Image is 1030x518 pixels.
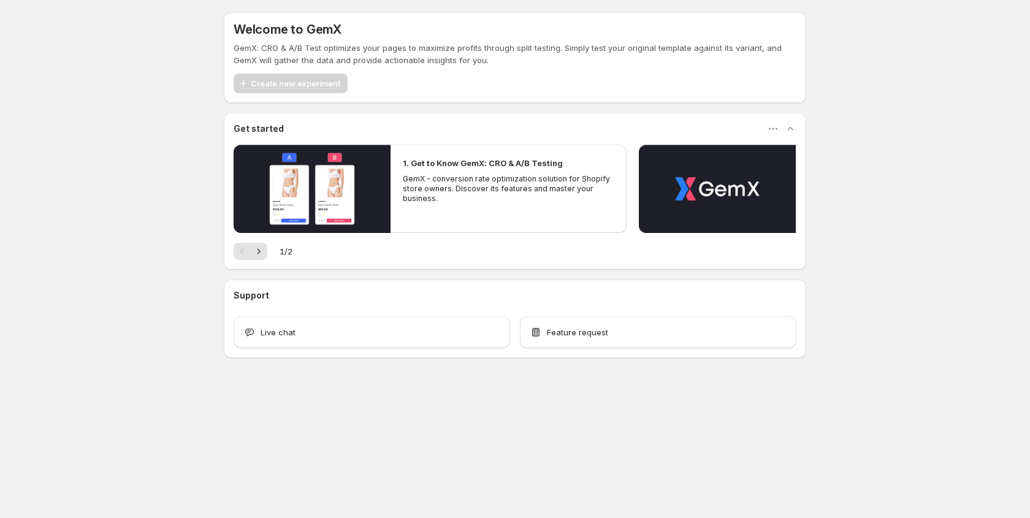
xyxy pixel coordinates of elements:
span: 1 / 2 [280,245,292,257]
button: Play video [639,145,796,233]
span: Feature request [547,326,608,338]
button: Next [250,243,267,260]
span: Live chat [261,326,296,338]
nav: Pagination [234,243,267,260]
p: GemX: CRO & A/B Test optimizes your pages to maximize profits through split testing. Simply test ... [234,42,796,66]
h3: Get started [234,123,284,135]
h2: 1. Get to Know GemX: CRO & A/B Testing [403,157,563,169]
h5: Welcome to GemX [234,22,341,37]
button: Play video [234,145,391,233]
h3: Support [234,289,269,302]
p: GemX - conversion rate optimization solution for Shopify store owners. Discover its features and ... [403,174,614,204]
